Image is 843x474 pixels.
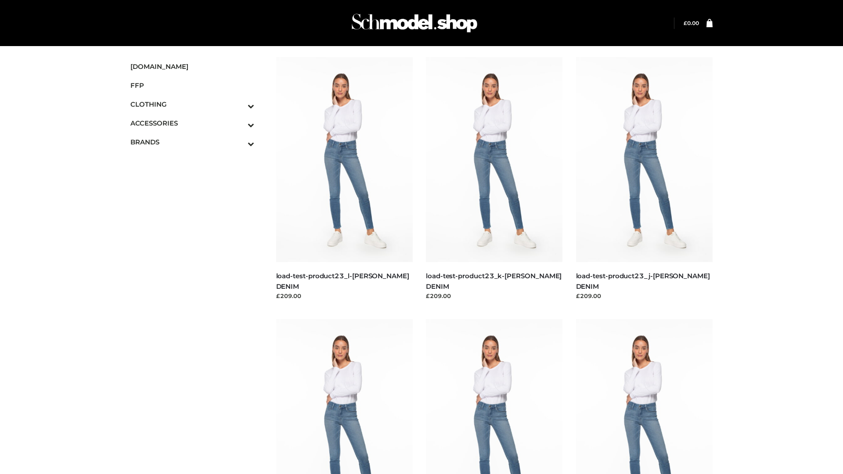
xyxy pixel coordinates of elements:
bdi: 0.00 [684,20,699,26]
span: CLOTHING [130,99,254,109]
span: FFP [130,80,254,90]
button: Toggle Submenu [223,95,254,114]
button: Toggle Submenu [223,114,254,133]
a: load-test-product23_l-[PERSON_NAME] DENIM [276,272,409,290]
a: FFP [130,76,254,95]
span: BRANDS [130,137,254,147]
a: load-test-product23_k-[PERSON_NAME] DENIM [426,272,562,290]
button: Toggle Submenu [223,133,254,151]
a: £0.00 [684,20,699,26]
span: £ [684,20,687,26]
div: £209.00 [426,291,563,300]
a: ACCESSORIESToggle Submenu [130,114,254,133]
span: ACCESSORIES [130,118,254,128]
div: £209.00 [276,291,413,300]
a: load-test-product23_j-[PERSON_NAME] DENIM [576,272,710,290]
span: [DOMAIN_NAME] [130,61,254,72]
a: [DOMAIN_NAME] [130,57,254,76]
a: BRANDSToggle Submenu [130,133,254,151]
img: Schmodel Admin 964 [349,6,480,40]
div: £209.00 [576,291,713,300]
a: CLOTHINGToggle Submenu [130,95,254,114]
